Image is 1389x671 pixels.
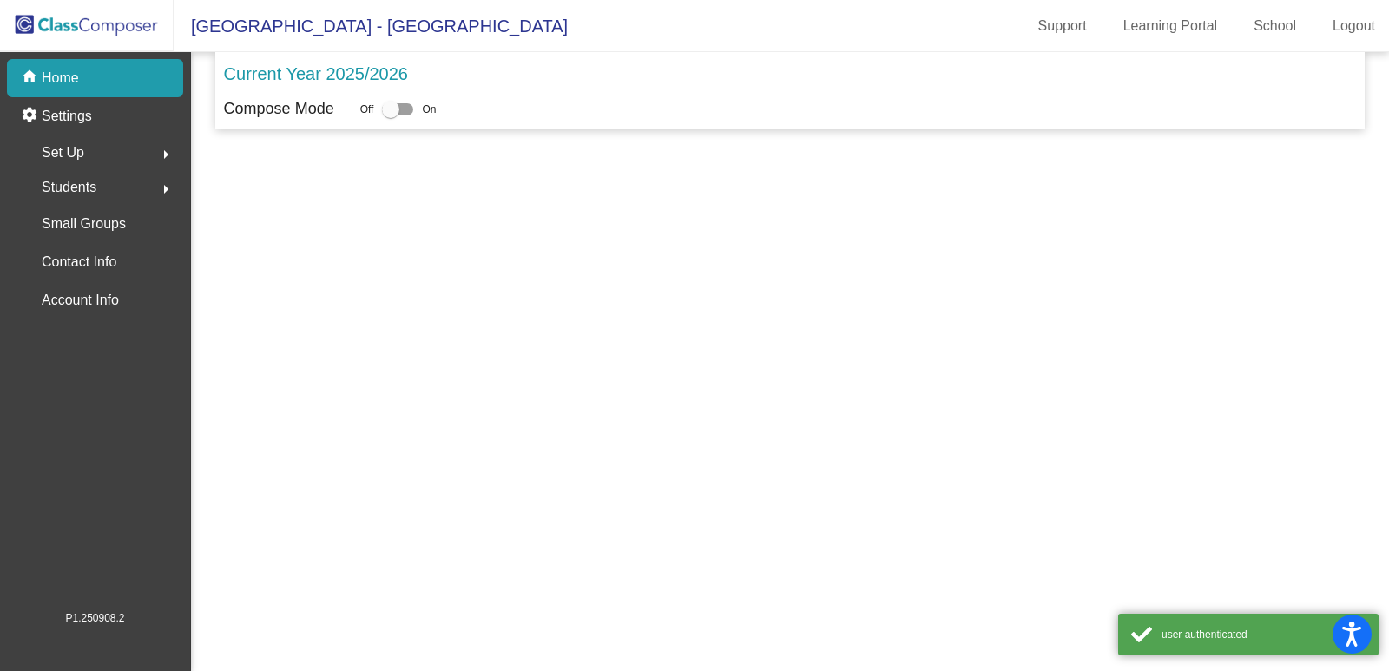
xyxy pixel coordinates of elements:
p: Current Year 2025/2026 [224,61,408,87]
mat-icon: settings [21,106,42,127]
span: Students [42,175,96,200]
span: On [422,102,436,117]
span: Set Up [42,141,84,165]
p: Small Groups [42,212,126,236]
p: Contact Info [42,250,116,274]
p: Home [42,68,79,89]
p: Account Info [42,288,119,312]
span: [GEOGRAPHIC_DATA] - [GEOGRAPHIC_DATA] [174,12,568,40]
mat-icon: arrow_right [155,144,176,165]
mat-icon: home [21,68,42,89]
a: School [1240,12,1310,40]
div: user authenticated [1162,627,1366,642]
mat-icon: arrow_right [155,179,176,200]
span: Off [360,102,374,117]
a: Support [1024,12,1101,40]
a: Logout [1319,12,1389,40]
a: Learning Portal [1109,12,1232,40]
p: Compose Mode [224,97,334,121]
p: Settings [42,106,92,127]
